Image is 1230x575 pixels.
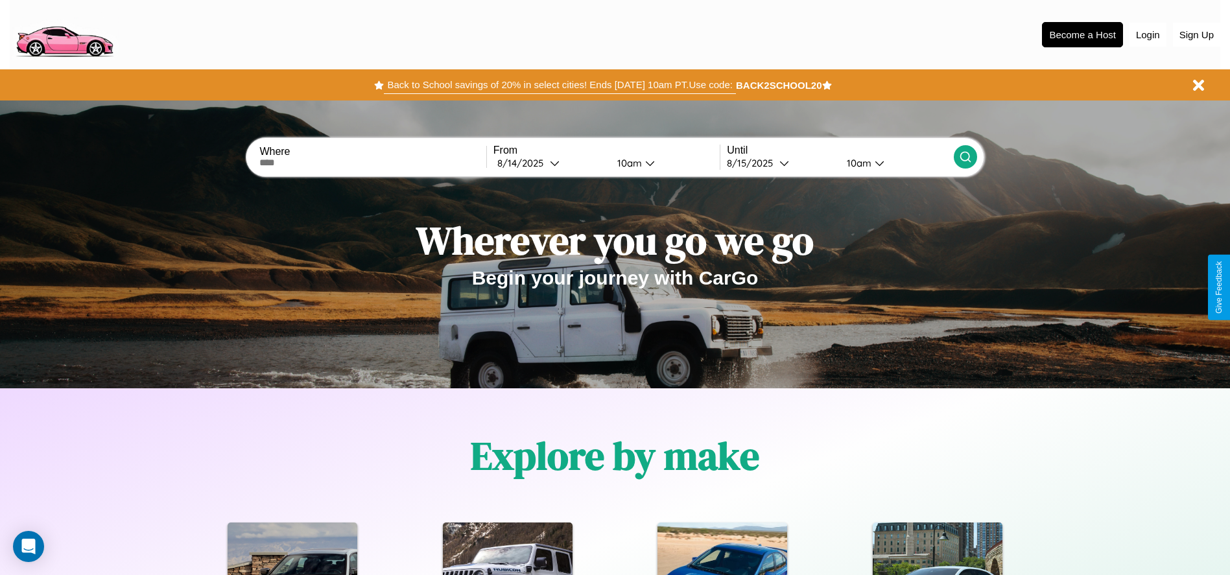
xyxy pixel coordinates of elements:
[1173,23,1220,47] button: Sign Up
[736,80,822,91] b: BACK2SCHOOL20
[471,429,759,482] h1: Explore by make
[493,145,720,156] label: From
[493,156,607,170] button: 8/14/2025
[1042,22,1123,47] button: Become a Host
[727,157,779,169] div: 8 / 15 / 2025
[13,531,44,562] div: Open Intercom Messenger
[259,146,486,158] label: Where
[840,157,875,169] div: 10am
[1129,23,1166,47] button: Login
[497,157,550,169] div: 8 / 14 / 2025
[1214,261,1224,314] div: Give Feedback
[10,6,119,60] img: logo
[836,156,954,170] button: 10am
[384,76,735,94] button: Back to School savings of 20% in select cities! Ends [DATE] 10am PT.Use code:
[727,145,953,156] label: Until
[607,156,720,170] button: 10am
[611,157,645,169] div: 10am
